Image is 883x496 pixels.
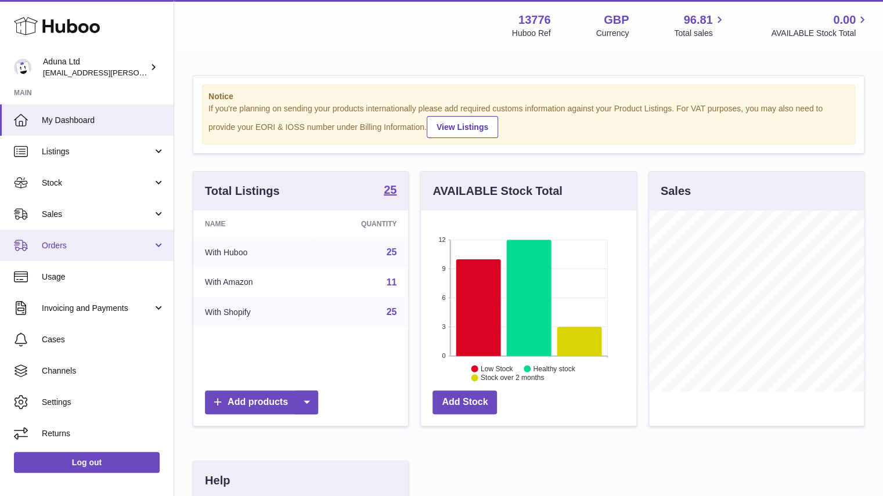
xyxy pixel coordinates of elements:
[771,28,869,39] span: AVAILABLE Stock Total
[42,178,153,189] span: Stock
[311,211,409,237] th: Quantity
[205,473,230,488] h3: Help
[384,184,397,195] strong: 25
[433,183,562,199] h3: AVAILABLE Stock Total
[683,12,712,28] span: 96.81
[433,390,497,414] a: Add Stock
[42,303,153,314] span: Invoicing and Payments
[42,428,165,439] span: Returns
[481,364,513,372] text: Low Stock
[674,12,726,39] a: 96.81 Total sales
[604,12,629,28] strong: GBP
[193,211,311,237] th: Name
[512,28,551,39] div: Huboo Ref
[481,374,544,382] text: Stock over 2 months
[193,237,311,267] td: With Huboo
[384,184,397,198] a: 25
[442,265,446,272] text: 9
[833,12,856,28] span: 0.00
[771,12,869,39] a: 0.00 AVAILABLE Stock Total
[442,352,446,359] text: 0
[42,240,153,251] span: Orders
[42,209,153,220] span: Sales
[208,103,849,138] div: If you're planning on sending your products internationally please add required customs informati...
[14,59,31,76] img: deborahe.kamara@aduna.com
[439,236,446,243] text: 12
[534,364,576,372] text: Healthy stock
[14,452,160,473] a: Log out
[205,390,318,414] a: Add products
[193,297,311,327] td: With Shopify
[674,28,726,39] span: Total sales
[518,12,551,28] strong: 13776
[208,91,849,102] strong: Notice
[42,271,165,283] span: Usage
[427,116,498,138] a: View Listings
[193,267,311,298] td: With Amazon
[42,334,165,345] span: Cases
[42,365,165,376] span: Channels
[387,247,397,257] a: 25
[42,146,153,157] span: Listings
[387,277,397,287] a: 11
[442,294,446,301] text: 6
[205,183,280,199] h3: Total Listings
[43,56,147,78] div: Aduna Ltd
[661,183,691,199] h3: Sales
[42,397,165,408] span: Settings
[596,28,629,39] div: Currency
[42,115,165,126] span: My Dashboard
[387,307,397,317] a: 25
[43,68,295,77] span: [EMAIL_ADDRESS][PERSON_NAME][PERSON_NAME][DOMAIN_NAME]
[442,323,446,330] text: 3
